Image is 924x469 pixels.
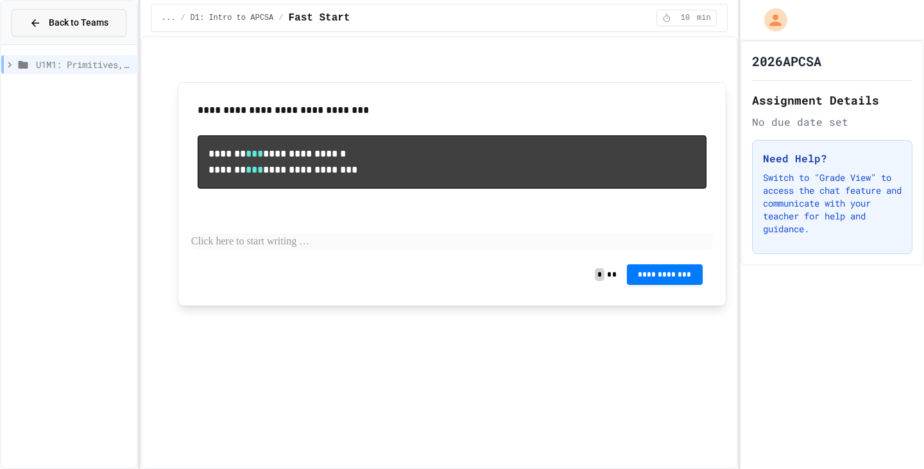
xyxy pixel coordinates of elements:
[752,91,912,109] h2: Assignment Details
[752,52,821,70] h1: 2026APCSA
[697,13,711,23] span: min
[763,151,902,166] h3: Need Help?
[180,13,185,23] span: /
[675,13,696,23] span: 10
[49,16,108,30] span: Back to Teams
[191,13,274,23] span: D1: Intro to APCSA
[751,5,791,35] div: My Account
[288,10,350,26] span: Fast Start
[162,13,176,23] span: ...
[278,13,283,23] span: /
[12,9,126,37] button: Back to Teams
[752,114,912,130] div: No due date set
[36,58,132,71] span: U1M1: Primitives, Variables, Basic I/O
[763,171,902,235] p: Switch to "Grade View" to access the chat feature and communicate with your teacher for help and ...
